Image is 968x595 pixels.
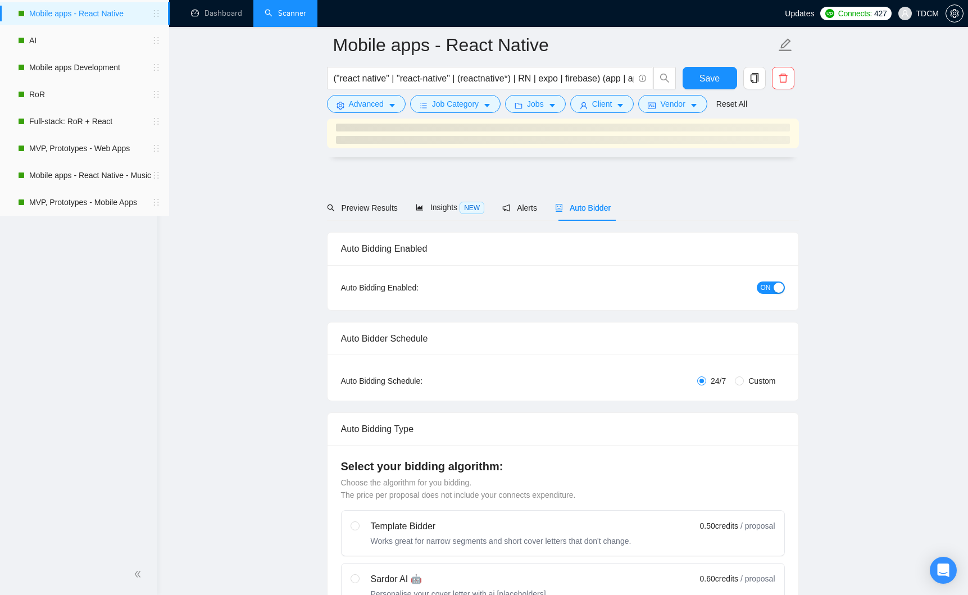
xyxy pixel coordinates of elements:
span: search [327,204,335,212]
span: search [654,73,675,83]
span: area-chart [416,203,424,211]
span: Vendor [660,98,685,110]
span: Custom [744,375,780,387]
h4: Select your bidding algorithm: [341,458,785,474]
button: copy [743,67,766,89]
span: 427 [874,7,887,20]
span: robot [555,204,563,212]
span: Advanced [349,98,384,110]
div: Template Bidder [371,520,631,533]
span: bars [420,101,428,110]
button: Save [683,67,737,89]
button: userClientcaret-down [570,95,634,113]
span: Auto Bidder [555,203,611,212]
span: Client [592,98,612,110]
span: caret-down [483,101,491,110]
span: idcard [648,101,656,110]
button: setting [946,4,964,22]
div: Open Intercom Messenger [930,557,957,584]
span: Job Category [432,98,479,110]
span: folder [515,101,522,110]
span: / proposal [740,573,775,584]
span: user [901,10,909,17]
span: caret-down [690,101,698,110]
div: Auto Bidding Schedule: [341,375,489,387]
div: Works great for narrow segments and short cover letters that don't change. [371,535,631,547]
span: Preview Results [327,203,398,212]
button: barsJob Categorycaret-down [410,95,501,113]
span: user [580,101,588,110]
div: Auto Bidding Enabled: [341,281,489,294]
span: Save [699,71,720,85]
button: settingAdvancedcaret-down [327,95,406,113]
span: 24/7 [706,375,730,387]
span: NEW [460,202,484,214]
span: edit [778,38,793,52]
div: Auto Bidding Enabled [341,233,785,265]
div: Auto Bidder Schedule [341,323,785,355]
input: Search Freelance Jobs... [334,71,634,85]
button: delete [772,67,794,89]
img: logo [10,5,17,23]
span: My Scanners [29,93,74,102]
button: idcardVendorcaret-down [638,95,707,113]
span: caret-down [548,101,556,110]
span: setting [946,9,963,18]
span: 0.60 credits [700,573,738,585]
div: Sardor AI 🤖 [371,573,546,586]
div: Auto Bidding Type [341,413,785,445]
span: info-circle [639,75,646,82]
span: Jobs [527,98,544,110]
span: caret-down [616,101,624,110]
a: searchScanner [265,8,306,18]
img: upwork-logo.png [825,9,834,18]
button: folderJobscaret-down [505,95,566,113]
a: dashboardDashboard [191,8,242,18]
span: My Scanners [16,93,74,102]
span: / proposal [740,520,775,532]
span: search [16,93,24,101]
button: search [653,67,676,89]
span: setting [337,101,344,110]
a: setting [946,9,964,18]
span: 0.50 credits [700,520,738,532]
span: caret-down [388,101,396,110]
a: New Scanner [16,60,141,82]
span: Choose the algorithm for you bidding. The price per proposal does not include your connects expen... [341,478,576,499]
span: Insights [416,203,484,212]
span: Connects: [838,7,872,20]
span: Updates [785,9,814,18]
span: Alerts [502,203,537,212]
input: Scanner name... [333,31,776,59]
li: New Scanner [7,60,150,82]
span: delete [772,73,794,83]
a: Reset All [716,98,747,110]
span: double-left [134,569,145,580]
span: notification [502,204,510,212]
a: homeHome [135,8,169,18]
span: copy [744,73,765,83]
span: Scanner [7,36,67,60]
span: ON [761,281,771,294]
